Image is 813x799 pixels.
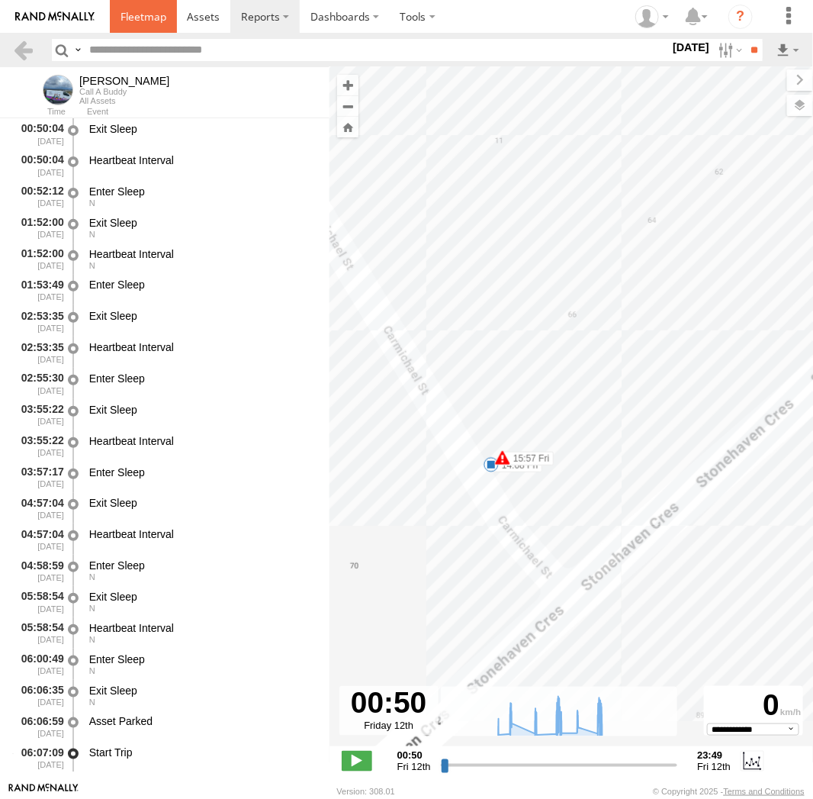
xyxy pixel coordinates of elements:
div: Exit Sleep [89,496,315,510]
span: Fri 12th Sep 2025 [697,761,731,772]
div: Exit Sleep [89,309,315,323]
div: 00:52:12 [DATE] [12,182,66,211]
div: 05:58:54 [DATE] [12,619,66,647]
div: Asset Parked [89,714,315,728]
div: Exit Sleep [89,590,315,604]
a: Visit our Website [8,784,79,799]
span: Heading: 9 [89,635,95,644]
strong: 00:50 [397,749,431,761]
label: Search Query [72,39,84,61]
div: 04:57:04 [DATE] [12,495,66,523]
div: Heartbeat Interval [89,247,315,261]
span: Heading: 2 [89,666,95,675]
span: Heading: 3 [89,230,95,239]
div: 06:07:09 [DATE] [12,743,66,772]
div: Enter Sleep [89,372,315,385]
div: Version: 308.01 [337,787,395,796]
div: Event [87,108,329,116]
div: Exit Sleep [89,684,315,698]
a: Back to previous Page [12,39,34,61]
span: Heading: 3 [89,198,95,208]
div: 03:55:22 [DATE] [12,432,66,460]
button: Zoom out [337,95,358,117]
label: Export results as... [775,39,801,61]
div: Enter Sleep [89,652,315,666]
img: rand-logo.svg [15,11,95,22]
div: 03:57:17 [DATE] [12,463,66,491]
strong: 23:49 [697,749,731,761]
label: 15:57 Fri [503,452,554,466]
div: 06:06:59 [DATE] [12,713,66,741]
div: Helen Mason [630,5,674,28]
div: 0 [706,688,801,723]
div: 03:55:22 [DATE] [12,401,66,429]
div: Enter Sleep [89,278,315,292]
label: Play/Stop [342,751,372,771]
div: 01:52:00 [DATE] [12,245,66,273]
div: 04:57:04 [DATE] [12,525,66,553]
div: Enter Sleep [89,466,315,479]
div: Time [12,108,66,116]
div: Exit Sleep [89,403,315,417]
div: 02:53:35 [DATE] [12,307,66,335]
div: 02:53:35 [DATE] [12,338,66,366]
span: Fri 12th Sep 2025 [397,761,431,772]
div: © Copyright 2025 - [653,787,805,796]
div: 05:58:54 [DATE] [12,588,66,616]
div: Jamie - View Asset History [79,75,169,87]
div: Heartbeat Interval [89,153,315,167]
div: Heartbeat Interval [89,527,315,541]
div: 04:58:59 [DATE] [12,556,66,585]
a: Terms and Conditions [724,787,805,796]
span: Heading: 2 [89,698,95,707]
div: Heartbeat Interval [89,434,315,448]
div: Heartbeat Interval [89,621,315,635]
div: 01:53:49 [DATE] [12,276,66,304]
div: All Assets [79,96,169,105]
div: 00:50:04 [DATE] [12,120,66,148]
span: Heading: 9 [89,604,95,613]
span: Heading: 9 [89,572,95,582]
div: Call A Buddy [79,87,169,96]
div: Exit Sleep [89,216,315,230]
i: ? [728,5,753,29]
label: Search Filter Options [712,39,745,61]
button: Zoom Home [337,117,358,137]
label: [DATE] [670,39,712,56]
div: 00:50:04 [DATE] [12,151,66,179]
div: Enter Sleep [89,559,315,572]
button: Zoom in [337,75,358,95]
label: 14:08 Fri [491,459,542,472]
div: Heartbeat Interval [89,340,315,354]
span: Heading: 3 [89,261,95,270]
div: Enter Sleep [89,185,315,198]
div: Start Trip [89,746,315,759]
div: 06:00:49 [DATE] [12,650,66,678]
div: Exit Sleep [89,122,315,136]
div: 02:55:30 [DATE] [12,369,66,398]
div: 06:06:35 [DATE] [12,681,66,710]
div: 01:52:00 [DATE] [12,214,66,242]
